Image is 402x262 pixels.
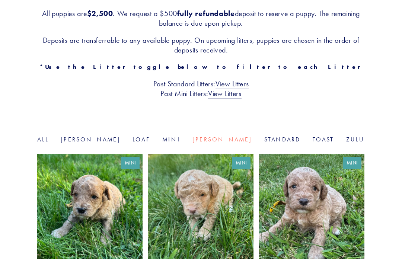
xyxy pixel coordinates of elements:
[37,35,365,55] h3: Deposits are transferrable to any available puppy. On upcoming litters, puppies are chosen in the...
[192,136,252,143] a: [PERSON_NAME]
[39,63,362,70] strong: *Use the Litter toggle below to filter to each Litter
[208,89,241,99] a: View Litters
[61,136,121,143] a: [PERSON_NAME]
[37,136,49,143] a: All
[133,136,150,143] a: Loaf
[346,136,365,143] a: Zulu
[37,79,365,98] h3: Past Standard Litters: Past Mini Litters:
[162,136,181,143] a: Mini
[313,136,334,143] a: Toast
[264,136,301,143] a: Standard
[87,9,113,18] strong: $2,500
[177,9,235,18] strong: fully refundable
[216,79,249,89] a: View Litters
[37,9,365,28] h3: All puppies are . We request a $500 deposit to reserve a puppy. The remaining balance is due upon...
